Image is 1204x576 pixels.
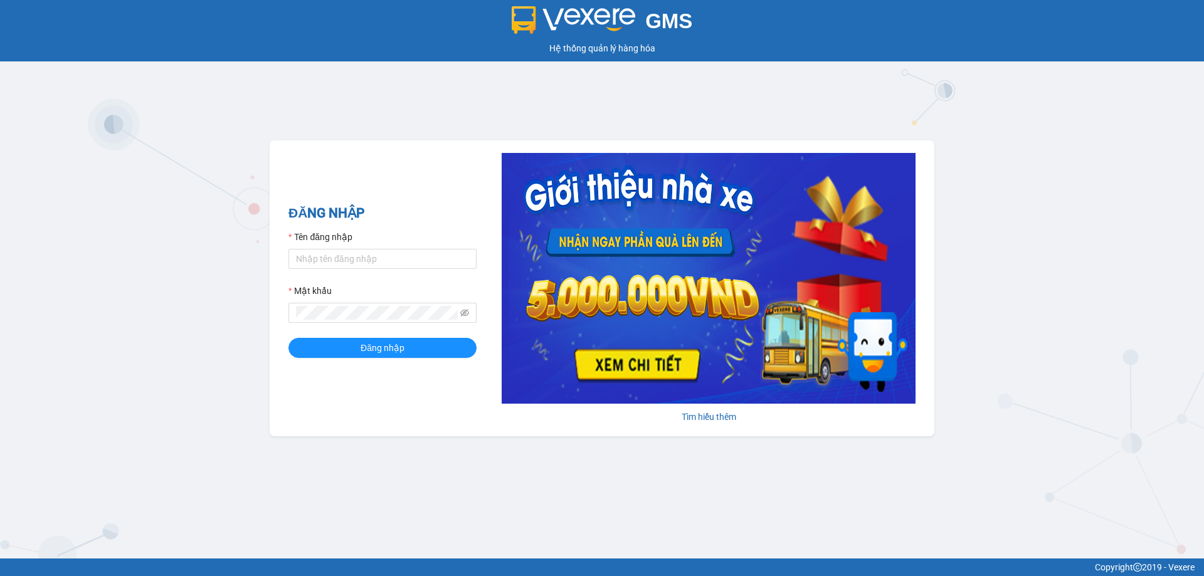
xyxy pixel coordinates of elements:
h2: ĐĂNG NHẬP [288,203,477,224]
span: GMS [645,9,692,33]
img: banner-0 [502,153,916,404]
button: Đăng nhập [288,338,477,358]
div: Hệ thống quản lý hàng hóa [3,41,1201,55]
label: Mật khẩu [288,284,332,298]
label: Tên đăng nhập [288,230,352,244]
div: Copyright 2019 - Vexere [9,560,1195,574]
img: logo 2 [512,6,636,34]
div: Tìm hiểu thêm [502,410,916,424]
input: Mật khẩu [296,306,458,320]
span: Đăng nhập [361,341,404,355]
a: GMS [512,19,693,29]
input: Tên đăng nhập [288,249,477,269]
span: eye-invisible [460,308,469,317]
span: copyright [1133,563,1142,572]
